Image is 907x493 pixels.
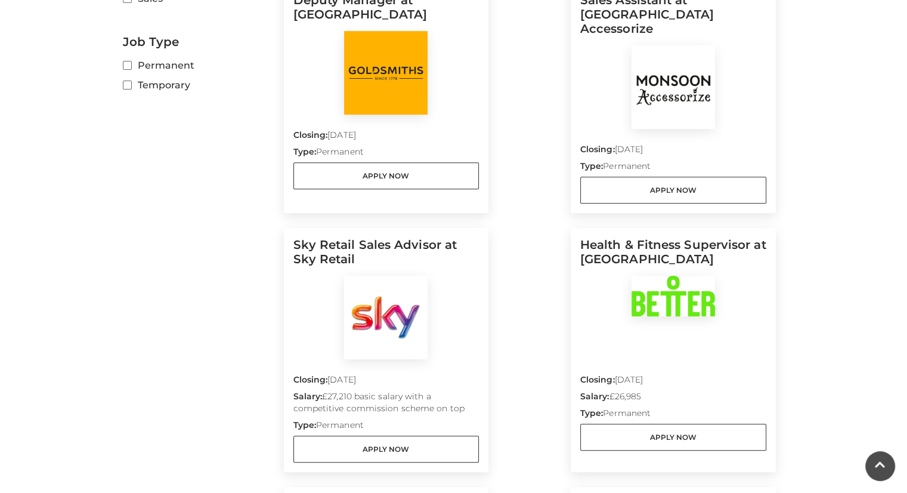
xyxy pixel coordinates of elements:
label: Temporary [123,78,275,93]
strong: Type: [580,408,603,418]
p: £26,985 [580,390,766,407]
img: Sky Retail [344,276,428,359]
p: [DATE] [580,374,766,390]
strong: Salary: [293,391,323,402]
strong: Closing: [293,130,328,140]
img: Monsoon [632,45,715,129]
a: Apply Now [293,162,479,189]
strong: Type: [293,420,316,430]
label: Permanent [123,58,275,73]
a: Apply Now [293,436,479,463]
img: Basingstoke Sports Centre [632,276,715,316]
strong: Closing: [293,374,328,385]
p: [DATE] [293,374,479,390]
p: Permanent [580,407,766,424]
strong: Type: [293,146,316,157]
p: £27,210 basic salary with a competitive commission scheme on top [293,390,479,419]
p: Permanent [293,146,479,162]
p: [DATE] [580,143,766,160]
a: Apply Now [580,177,766,204]
p: [DATE] [293,129,479,146]
strong: Type: [580,161,603,171]
strong: Salary: [580,391,609,402]
strong: Closing: [580,144,615,155]
h2: Job Type [123,35,275,49]
a: Apply Now [580,424,766,451]
img: Goldsmiths [344,31,428,115]
p: Permanent [293,419,479,436]
strong: Closing: [580,374,615,385]
h5: Health & Fitness Supervisor at [GEOGRAPHIC_DATA] [580,238,766,276]
p: Permanent [580,160,766,177]
h5: Sky Retail Sales Advisor at Sky Retail [293,238,479,276]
